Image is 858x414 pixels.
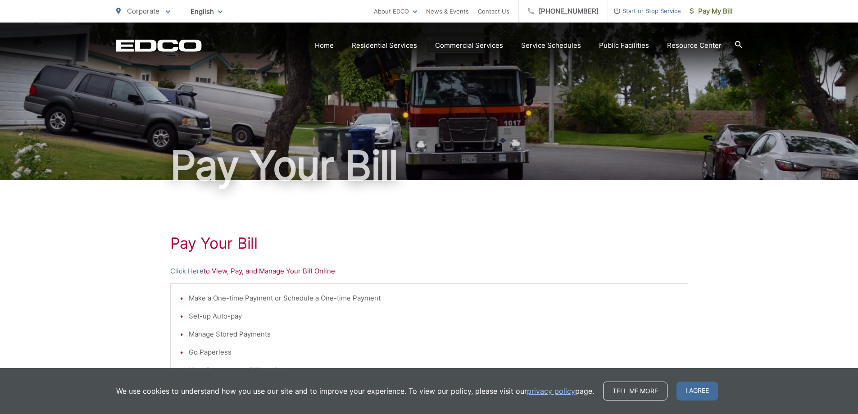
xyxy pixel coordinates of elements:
[116,143,742,188] h1: Pay Your Bill
[127,7,159,15] span: Corporate
[352,40,417,51] a: Residential Services
[315,40,334,51] a: Home
[521,40,581,51] a: Service Schedules
[478,6,509,17] a: Contact Us
[374,6,417,17] a: About EDCO
[599,40,649,51] a: Public Facilities
[116,39,202,52] a: EDCD logo. Return to the homepage.
[189,347,679,358] li: Go Paperless
[189,311,679,322] li: Set-up Auto-pay
[189,329,679,340] li: Manage Stored Payments
[170,266,204,277] a: Click Here
[676,382,718,400] span: I agree
[189,365,679,376] li: View Payment and Billing History
[189,293,679,304] li: Make a One-time Payment or Schedule a One-time Payment
[527,386,575,396] a: privacy policy
[116,386,594,396] p: We use cookies to understand how you use our site and to improve your experience. To view our pol...
[170,234,688,252] h1: Pay Your Bill
[184,4,229,19] span: English
[170,266,688,277] p: to View, Pay, and Manage Your Bill Online
[667,40,722,51] a: Resource Center
[690,6,733,17] span: Pay My Bill
[426,6,469,17] a: News & Events
[435,40,503,51] a: Commercial Services
[603,382,667,400] a: Tell me more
